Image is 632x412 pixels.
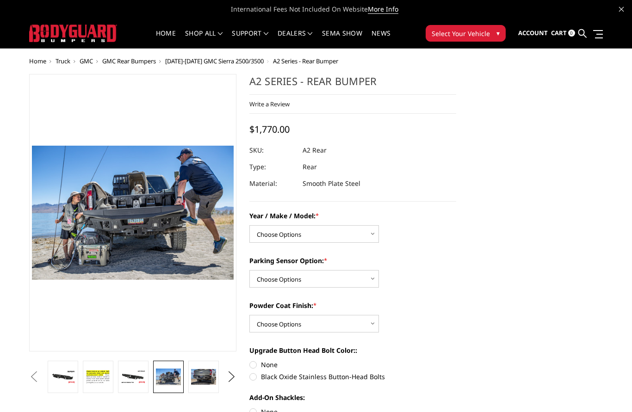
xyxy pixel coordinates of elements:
span: Account [518,29,548,37]
label: None [249,360,457,369]
span: Select Your Vehicle [432,29,490,38]
img: A2 Series - Rear Bumper [191,369,216,385]
img: A2 Series - Rear Bumper [156,369,181,385]
dd: Rear [303,159,317,175]
a: Home [29,57,46,65]
img: BODYGUARD BUMPERS [29,25,117,42]
span: Cart [551,29,567,37]
label: Year / Make / Model: [249,211,457,221]
label: Add-On Shackles: [249,393,457,402]
dt: Material: [249,175,296,192]
a: Home [156,30,176,48]
img: A2 Series - Rear Bumper [121,370,146,384]
h1: A2 Series - Rear Bumper [249,74,457,95]
a: Truck [56,57,70,65]
button: Select Your Vehicle [426,25,506,42]
span: $1,770.00 [249,123,290,135]
a: GMC Rear Bumpers [102,57,156,65]
label: Black Oxide Stainless Button-Head Bolts [249,372,457,381]
label: Upgrade Button Head Bolt Color:: [249,345,457,355]
label: Powder Coat Finish: [249,301,457,310]
button: Previous [27,370,41,384]
a: Dealers [278,30,313,48]
dt: Type: [249,159,296,175]
span: A2 Series - Rear Bumper [273,57,338,65]
span: 0 [568,30,575,37]
a: News [372,30,390,48]
a: Support [232,30,268,48]
dd: A2 Rear [303,142,327,159]
button: Next [224,370,238,384]
a: Cart 0 [551,21,575,46]
dd: Smooth Plate Steel [303,175,360,192]
a: Account [518,21,548,46]
a: More Info [368,5,398,14]
img: A2 Series - Rear Bumper [86,369,111,386]
a: Write a Review [249,100,290,108]
a: GMC [80,57,93,65]
a: A2 Series - Rear Bumper [29,74,236,351]
a: SEMA Show [322,30,362,48]
a: shop all [185,30,223,48]
label: Parking Sensor Option: [249,256,457,265]
dt: SKU: [249,142,296,159]
a: [DATE]-[DATE] GMC Sierra 2500/3500 [165,57,264,65]
span: ▾ [496,28,500,38]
